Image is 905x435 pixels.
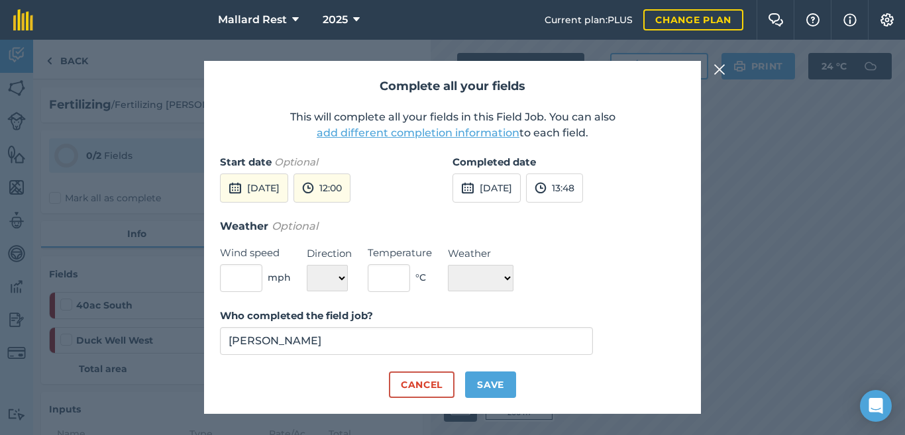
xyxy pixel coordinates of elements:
img: svg+xml;base64,PHN2ZyB4bWxucz0iaHR0cDovL3d3dy53My5vcmcvMjAwMC9zdmciIHdpZHRoPSIxNyIgaGVpZ2h0PSIxNy... [843,12,857,28]
img: fieldmargin Logo [13,9,33,30]
span: mph [268,270,291,285]
div: Open Intercom Messenger [860,390,892,422]
img: A cog icon [879,13,895,26]
h2: Complete all your fields [220,77,685,96]
img: svg+xml;base64,PD94bWwgdmVyc2lvbj0iMS4wIiBlbmNvZGluZz0idXRmLTgiPz4KPCEtLSBHZW5lcmF0b3I6IEFkb2JlIE... [461,180,474,196]
span: ° C [415,270,426,285]
span: Current plan : PLUS [545,13,633,27]
h3: Weather [220,218,685,235]
span: Mallard Rest [218,12,287,28]
label: Weather [448,246,513,262]
label: Temperature [368,245,432,261]
strong: Completed date [452,156,536,168]
img: svg+xml;base64,PD94bWwgdmVyc2lvbj0iMS4wIiBlbmNvZGluZz0idXRmLTgiPz4KPCEtLSBHZW5lcmF0b3I6IEFkb2JlIE... [302,180,314,196]
em: Optional [272,220,318,232]
label: Wind speed [220,245,291,261]
img: svg+xml;base64,PD94bWwgdmVyc2lvbj0iMS4wIiBlbmNvZGluZz0idXRmLTgiPz4KPCEtLSBHZW5lcmF0b3I6IEFkb2JlIE... [229,180,242,196]
img: Two speech bubbles overlapping with the left bubble in the forefront [768,13,784,26]
label: Direction [307,246,352,262]
span: 2025 [323,12,348,28]
strong: Who completed the field job? [220,309,373,322]
button: 13:48 [526,173,583,203]
button: [DATE] [220,173,288,203]
img: A question mark icon [805,13,821,26]
button: add different completion information [317,125,519,141]
strong: Start date [220,156,272,168]
button: Cancel [389,371,454,398]
button: 12:00 [293,173,350,203]
img: svg+xml;base64,PHN2ZyB4bWxucz0iaHR0cDovL3d3dy53My5vcmcvMjAwMC9zdmciIHdpZHRoPSIyMiIgaGVpZ2h0PSIzMC... [714,62,725,77]
button: [DATE] [452,173,521,203]
a: Change plan [643,9,743,30]
button: Save [465,371,516,398]
p: This will complete all your fields in this Field Job. You can also to each field. [220,109,685,141]
em: Optional [274,156,318,168]
img: svg+xml;base64,PD94bWwgdmVyc2lvbj0iMS4wIiBlbmNvZGluZz0idXRmLTgiPz4KPCEtLSBHZW5lcmF0b3I6IEFkb2JlIE... [535,180,547,196]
